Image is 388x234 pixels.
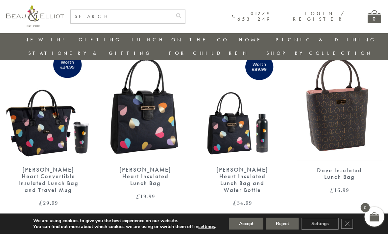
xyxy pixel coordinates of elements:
[293,10,345,22] a: Login / Register
[104,52,187,199] a: Emily Heart Insulated Lunch Bag [PERSON_NAME] Heart Insulated Lunch Bag £19.99
[199,224,215,230] button: settings
[229,218,263,230] button: Accept
[232,11,272,22] a: 01279 653 249
[115,166,176,187] div: [PERSON_NAME] Heart Insulated Lunch Bag
[266,218,299,230] button: Reject
[212,166,273,194] div: [PERSON_NAME] Heart Insulated Lunch Bag and Water Bottle
[239,36,266,43] a: Home
[25,36,69,43] a: New in!
[298,52,381,193] a: Dove Insulated Lunch Bag Dove Insulated Lunch Bag £16.99
[18,166,79,194] div: [PERSON_NAME] Heart Convertible Insulated Lunch Bag and Travel Mug
[34,218,216,224] p: We are using cookies to give you the best experience on our website.
[233,199,237,207] span: £
[136,192,155,200] bdi: 19.99
[132,36,229,43] a: Lunch On The Go
[233,199,252,207] bdi: 34.99
[7,5,64,27] img: logo
[39,199,58,207] bdi: 29.99
[361,203,370,212] span: 0
[298,52,381,160] img: Dove Insulated Lunch Bag
[104,52,187,160] img: Emily Heart Insulated Lunch Bag
[29,50,152,56] a: Stationery & Gifting
[79,36,122,43] a: Gifting
[39,199,43,207] span: £
[309,167,370,181] div: Dove Insulated Lunch Bag
[368,10,381,23] a: 0
[201,52,284,206] a: Emily Heart Insulated Lunch Bag and Water Bottle [PERSON_NAME] Heart Insulated Lunch Bag and Wate...
[7,52,90,206] a: Emily Heart Convertible Lunch Bag and Travel Mug [PERSON_NAME] Heart Convertible Insulated Lunch ...
[7,52,90,160] img: Emily Heart Convertible Lunch Bag and Travel Mug
[71,10,172,23] input: SEARCH
[302,218,339,230] button: Settings
[201,52,284,160] img: Emily Heart Insulated Lunch Bag and Water Bottle
[34,224,216,230] p: You can find out more about which cookies we are using or switch them off in .
[330,186,349,194] bdi: 16.99
[276,36,376,43] a: Picnic & Dining
[330,186,334,194] span: £
[136,192,140,200] span: £
[267,50,373,56] a: Shop by collection
[169,50,249,56] a: For Children
[341,219,353,229] button: Close GDPR Cookie Banner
